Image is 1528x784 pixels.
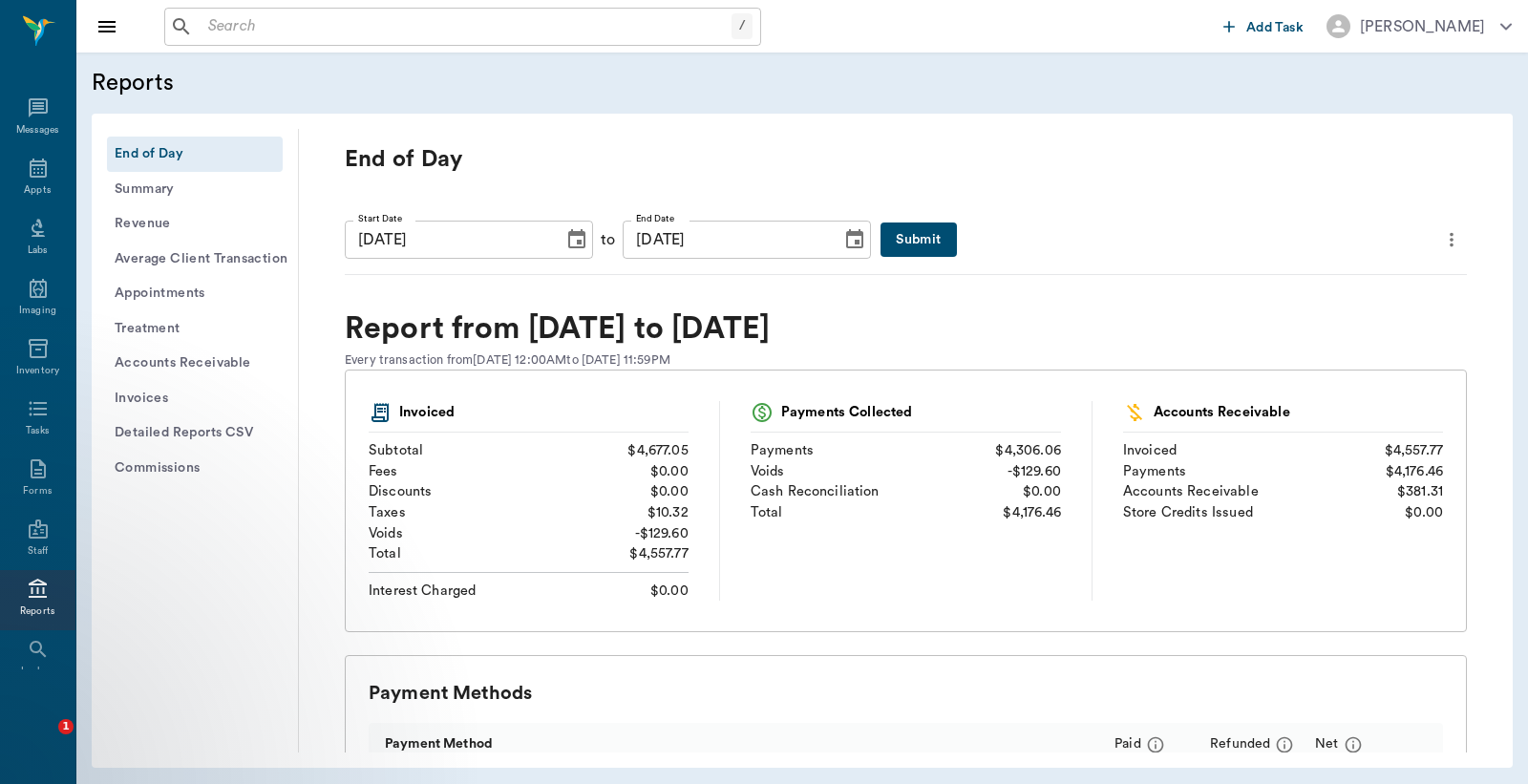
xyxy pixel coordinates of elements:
div: Appts [24,183,51,198]
div: Discounts [369,481,432,502]
button: Commissions [107,451,283,486]
button: Treatment [107,311,283,347]
div: to [601,228,615,251]
button: message [1339,731,1368,759]
div: Accounts Receivable [1123,481,1259,502]
button: Accounts Receivable [107,346,283,381]
div: Payments Collected [751,401,1061,433]
button: Choose date, selected date is Sep 16, 2025 [836,221,874,259]
button: Choose date, selected date is Sep 16, 2025 [558,221,596,259]
button: Average Client Transaction [107,242,283,277]
div: Payment Method [385,717,493,771]
button: End of Day [107,137,283,172]
div: $4,306.06 [995,440,1060,461]
div: $4,176.46 [1386,461,1443,482]
div: Voids [369,523,403,544]
div: Tasks [26,424,50,438]
div: $0.00 [650,581,689,602]
iframe: Intercom live chat [19,719,65,765]
button: Revenue [107,206,283,242]
div: Total [751,502,783,523]
div: Every transaction from [DATE] 12:00AM to [DATE] 11:59PM [345,351,1467,370]
div: / [732,13,753,39]
div: [PERSON_NAME] [1360,15,1485,38]
p: End of Day [345,144,1204,175]
button: more [1436,223,1467,256]
div: - $129.60 [635,523,689,544]
span: 1 [58,719,74,734]
div: Messages [16,123,60,138]
div: Payments [751,440,814,461]
button: Summary [107,172,283,207]
div: Inventory [16,364,59,378]
div: Report from [DATE] to [DATE] [345,306,1467,351]
div: Payments [1123,461,1186,482]
div: $0.00 [650,481,689,502]
div: Accounts Receivable [1123,401,1443,433]
button: Invoices [107,381,283,416]
div: Payment Method [369,723,1105,766]
button: [PERSON_NAME] [1311,9,1527,44]
button: Add Task [1216,9,1311,44]
div: $10.32 [647,502,689,523]
div: - $129.60 [1008,461,1061,482]
div: $0.00 [1023,481,1061,502]
input: Search [201,13,732,40]
button: Close drawer [88,8,126,46]
button: Appointments [107,276,283,311]
div: $4,557.77 [629,543,688,564]
div: Paid [1114,717,1170,771]
div: Store Credits Issued [1123,502,1253,523]
div: Refunded [1210,717,1296,771]
div: Labs [28,244,48,258]
div: $381.31 [1397,481,1443,502]
div: Staff [28,544,48,559]
h5: Reports [92,68,593,98]
div: Invoiced [369,401,689,433]
input: MM/DD/YYYY [345,221,550,259]
div: Voids [751,461,785,482]
div: $4,176.46 [1003,502,1060,523]
button: message [1270,731,1299,759]
button: message [1141,731,1170,759]
label: Start Date [358,212,403,225]
div: $4,677.05 [627,440,688,461]
div: $0.00 [650,461,689,482]
div: Fees [369,461,398,482]
div: $0.00 [1405,502,1443,523]
div: Interest Charged [369,581,476,602]
input: MM/DD/YYYY [623,221,828,259]
div: Forms [23,484,52,498]
div: $4,557.77 [1385,440,1443,461]
div: Imaging [19,304,56,318]
div: Subtotal [369,440,423,461]
div: Cash Reconciliation [751,481,880,502]
div: Payment Methods [369,679,1443,708]
button: Submit [881,222,956,258]
div: Total [369,543,401,564]
div: Taxes [369,502,406,523]
button: Detailed Reports CSV [107,415,283,451]
div: Net [1315,717,1367,771]
iframe: Intercom notifications message [14,599,396,732]
label: End Date [636,212,674,225]
div: Invoiced [1123,440,1177,461]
